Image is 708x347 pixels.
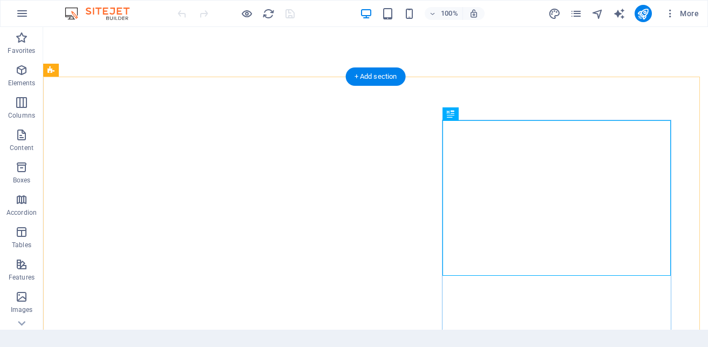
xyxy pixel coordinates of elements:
[425,7,463,20] button: 100%
[570,7,583,20] button: pages
[9,273,35,282] p: Features
[8,111,35,120] p: Columns
[469,9,479,18] i: On resize automatically adjust zoom level to fit chosen device.
[8,46,35,55] p: Favorites
[665,8,699,19] span: More
[661,5,703,22] button: More
[11,305,33,314] p: Images
[635,5,652,22] button: publish
[637,8,649,20] i: Publish
[13,176,31,185] p: Boxes
[613,8,625,20] i: AI Writer
[262,8,275,20] i: Reload page
[570,8,582,20] i: Pages (Ctrl+Alt+S)
[62,7,143,20] img: Editor Logo
[262,7,275,20] button: reload
[240,7,253,20] button: Click here to leave preview mode and continue editing
[613,7,626,20] button: text_generator
[12,241,31,249] p: Tables
[8,79,36,87] p: Elements
[548,7,561,20] button: design
[6,208,37,217] p: Accordion
[548,8,561,20] i: Design (Ctrl+Alt+Y)
[591,8,604,20] i: Navigator
[346,67,406,86] div: + Add section
[591,7,604,20] button: navigator
[10,144,33,152] p: Content
[441,7,458,20] h6: 100%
